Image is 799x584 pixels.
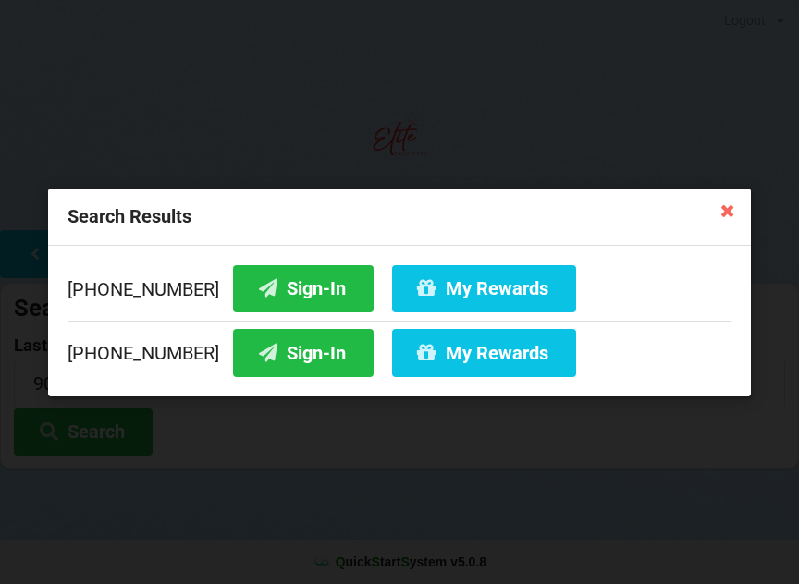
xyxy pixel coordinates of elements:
div: [PHONE_NUMBER] [68,320,731,376]
button: Sign-In [233,264,374,311]
button: My Rewards [392,329,576,376]
button: Sign-In [233,329,374,376]
button: My Rewards [392,264,576,311]
div: Search Results [48,189,751,246]
div: [PHONE_NUMBER] [68,264,731,320]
